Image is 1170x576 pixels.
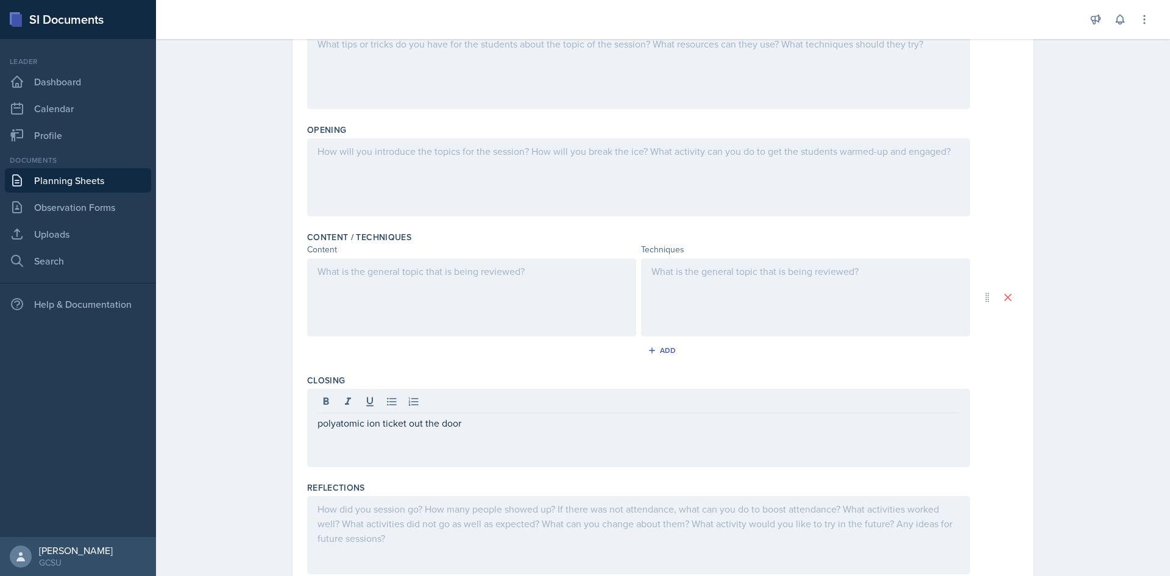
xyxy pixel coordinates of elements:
[5,195,151,219] a: Observation Forms
[5,222,151,246] a: Uploads
[307,124,346,136] label: Opening
[307,231,411,243] label: Content / Techniques
[5,123,151,148] a: Profile
[643,341,683,360] button: Add
[5,168,151,193] a: Planning Sheets
[5,292,151,316] div: Help & Documentation
[39,544,113,556] div: [PERSON_NAME]
[39,556,113,569] div: GCSU
[5,249,151,273] a: Search
[5,56,151,67] div: Leader
[307,374,345,386] label: Closing
[5,69,151,94] a: Dashboard
[5,155,151,166] div: Documents
[5,96,151,121] a: Calendar
[641,243,970,256] div: Techniques
[307,482,365,494] label: Reflections
[317,416,960,430] p: polyatomic ion ticket out the door
[650,346,676,355] div: Add
[307,243,636,256] div: Content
